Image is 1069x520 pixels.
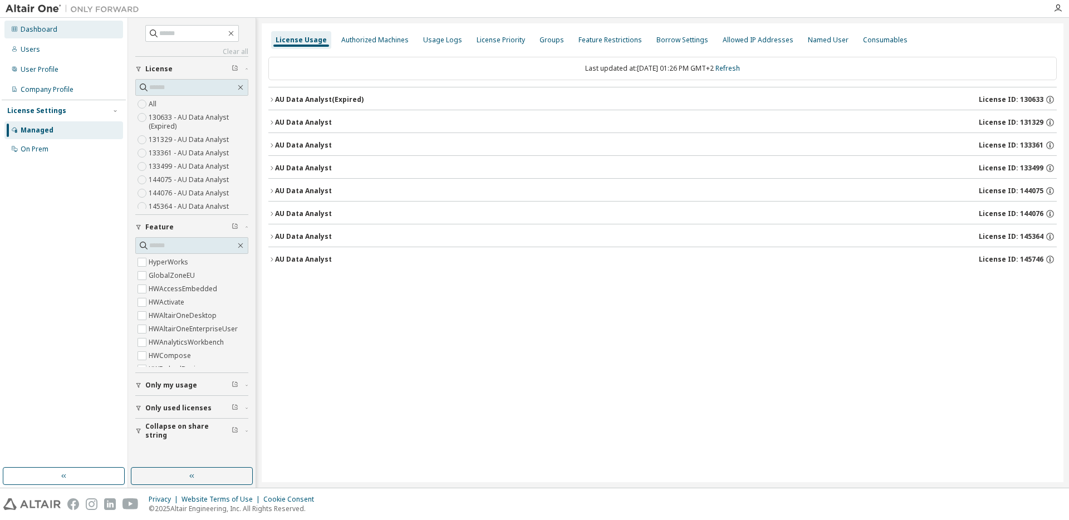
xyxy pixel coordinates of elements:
label: HWAnalyticsWorkbench [149,336,226,349]
label: HWEmbedBasic [149,362,201,376]
p: © 2025 Altair Engineering, Inc. All Rights Reserved. [149,504,321,513]
span: Collapse on share string [145,422,232,440]
button: Only used licenses [135,396,248,420]
span: Only used licenses [145,404,212,413]
div: Website Terms of Use [182,495,263,504]
div: Managed [21,126,53,135]
label: All [149,97,159,111]
button: AU Data AnalystLicense ID: 145364 [268,224,1057,249]
div: On Prem [21,145,48,154]
div: Authorized Machines [341,36,409,45]
span: Clear filter [232,426,238,435]
button: Feature [135,215,248,239]
label: 131329 - AU Data Analyst [149,133,231,146]
label: GlobalZoneEU [149,269,197,282]
label: 145364 - AU Data Analyst [149,200,231,213]
span: Clear filter [232,404,238,413]
button: AU Data Analyst(Expired)License ID: 130633 [268,87,1057,112]
div: Allowed IP Addresses [723,36,793,45]
a: Clear all [135,47,248,56]
button: AU Data AnalystLicense ID: 145746 [268,247,1057,272]
span: Clear filter [232,65,238,73]
div: Dashboard [21,25,57,34]
span: License ID: 130633 [979,95,1043,104]
span: License ID: 133499 [979,164,1043,173]
div: Borrow Settings [656,36,708,45]
div: AU Data Analyst (Expired) [275,95,364,104]
span: License ID: 145746 [979,255,1043,264]
img: altair_logo.svg [3,498,61,510]
label: HWCompose [149,349,193,362]
span: Feature [145,223,174,232]
div: AU Data Analyst [275,187,332,195]
img: linkedin.svg [104,498,116,510]
label: HWAccessEmbedded [149,282,219,296]
div: Last updated at: [DATE] 01:26 PM GMT+2 [268,57,1057,80]
span: License ID: 133361 [979,141,1043,150]
div: AU Data Analyst [275,209,332,218]
div: AU Data Analyst [275,141,332,150]
div: Cookie Consent [263,495,321,504]
button: AU Data AnalystLicense ID: 144076 [268,202,1057,226]
span: License ID: 131329 [979,118,1043,127]
div: User Profile [21,65,58,74]
span: License ID: 144075 [979,187,1043,195]
label: 144075 - AU Data Analyst [149,173,231,187]
div: License Priority [477,36,525,45]
a: Refresh [715,63,740,73]
div: Groups [540,36,564,45]
span: Clear filter [232,381,238,390]
button: AU Data AnalystLicense ID: 144075 [268,179,1057,203]
img: Altair One [6,3,145,14]
span: License ID: 145364 [979,232,1043,241]
span: Clear filter [232,223,238,232]
div: Usage Logs [423,36,462,45]
label: 133361 - AU Data Analyst [149,146,231,160]
div: License Usage [276,36,327,45]
img: instagram.svg [86,498,97,510]
span: License [145,65,173,73]
button: AU Data AnalystLicense ID: 133361 [268,133,1057,158]
div: AU Data Analyst [275,232,332,241]
button: Only my usage [135,373,248,398]
button: License [135,57,248,81]
label: 144076 - AU Data Analyst [149,187,231,200]
div: Company Profile [21,85,73,94]
div: License Settings [7,106,66,115]
button: AU Data AnalystLicense ID: 133499 [268,156,1057,180]
div: Consumables [863,36,908,45]
img: youtube.svg [122,498,139,510]
button: AU Data AnalystLicense ID: 131329 [268,110,1057,135]
label: HyperWorks [149,256,190,269]
span: Only my usage [145,381,197,390]
label: HWAltairOneDesktop [149,309,219,322]
label: HWActivate [149,296,187,309]
div: Feature Restrictions [578,36,642,45]
label: 133499 - AU Data Analyst [149,160,231,173]
label: HWAltairOneEnterpriseUser [149,322,240,336]
div: Named User [808,36,849,45]
div: AU Data Analyst [275,118,332,127]
div: AU Data Analyst [275,255,332,264]
label: 130633 - AU Data Analyst (Expired) [149,111,248,133]
button: Collapse on share string [135,419,248,443]
div: Privacy [149,495,182,504]
img: facebook.svg [67,498,79,510]
span: License ID: 144076 [979,209,1043,218]
div: Users [21,45,40,54]
div: AU Data Analyst [275,164,332,173]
